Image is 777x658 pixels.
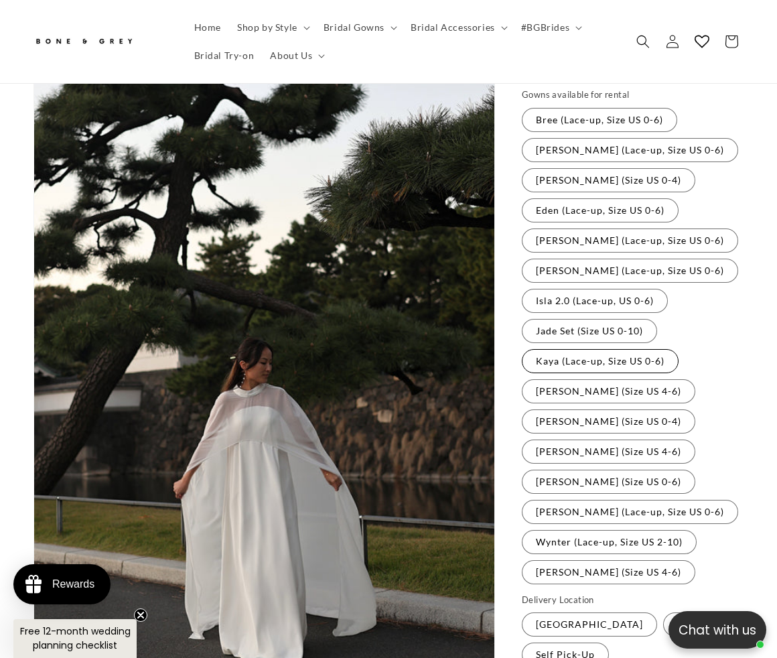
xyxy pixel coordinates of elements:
summary: Bridal Accessories [403,13,513,42]
label: Jade Set (Size US 0-10) [522,319,657,343]
p: Chat with us [668,620,766,640]
label: Isla 2.0 (Lace-up, US 0-6) [522,289,668,313]
span: About Us [270,50,312,62]
label: [PERSON_NAME] (Size US 4-6) [522,440,695,464]
label: [PERSON_NAME] (Lace-up, Size US 0-6) [522,138,738,162]
label: Bree (Lace-up, Size US 0-6) [522,108,677,132]
a: Bridal Try-on [186,42,263,70]
summary: #BGBrides [513,13,587,42]
span: #BGBrides [521,21,569,34]
label: [PERSON_NAME] (Size US 4-6) [522,560,695,584]
label: Eden (Lace-up, Size US 0-6) [522,198,679,222]
button: Open chatbox [668,611,766,649]
span: Bridal Try-on [194,50,255,62]
label: [GEOGRAPHIC_DATA] [522,612,657,637]
a: Home [186,13,229,42]
a: Write a review [89,76,148,87]
label: [PERSON_NAME] (Size US 0-6) [522,470,695,494]
legend: Delivery Location [522,594,595,607]
summary: About Us [262,42,330,70]
label: [PERSON_NAME] (Lace-up, Size US 0-6) [522,500,738,524]
img: Bone and Grey Bridal [33,31,134,53]
summary: Shop by Style [229,13,315,42]
div: Rewards [52,578,94,590]
label: [PERSON_NAME] (Size US 0-4) [522,409,695,434]
legend: Gowns available for rental [522,88,630,102]
summary: Search [628,27,658,56]
a: Bone and Grey Bridal [29,25,173,58]
label: Kaya (Lace-up, Size US 0-6) [522,349,679,373]
button: Write a review [621,20,710,43]
label: Sentosa [663,612,728,637]
span: Free 12-month wedding planning checklist [20,624,131,652]
button: Close teaser [134,608,147,622]
label: Wynter (Lace-up, Size US 2-10) [522,530,697,554]
span: Bridal Gowns [324,21,384,34]
label: [PERSON_NAME] (Lace-up, Size US 0-6) [522,228,738,253]
label: [PERSON_NAME] (Size US 0-4) [522,168,695,192]
label: [PERSON_NAME] (Lace-up, Size US 0-6) [522,259,738,283]
label: [PERSON_NAME] (Size US 4-6) [522,379,695,403]
div: Free 12-month wedding planning checklistClose teaser [13,619,137,658]
summary: Bridal Gowns [315,13,403,42]
span: Bridal Accessories [411,21,495,34]
span: Shop by Style [237,21,297,34]
span: Home [194,21,221,34]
